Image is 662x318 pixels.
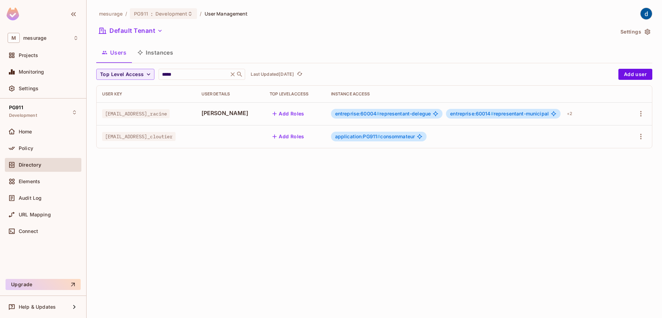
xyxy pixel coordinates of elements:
button: Default Tenant [96,25,165,36]
button: Users [96,44,132,61]
span: refresh [297,71,303,78]
span: Click to refresh data [294,70,304,78]
li: / [200,10,202,17]
span: PG911 [134,10,148,17]
span: Development [155,10,187,17]
span: the active workspace [99,10,123,17]
span: PG911 [9,105,23,110]
span: # [376,111,379,116]
span: Help & Updates [19,304,56,310]
p: Last Updated [DATE] [251,72,294,77]
span: Elements [19,179,40,184]
span: [EMAIL_ADDRESS]_cloutier [102,132,176,141]
span: Connect [19,228,38,234]
span: Settings [19,86,38,91]
span: [PERSON_NAME] [202,109,259,117]
span: consommateur [335,134,415,139]
button: Add Roles [270,131,307,142]
button: Add Roles [270,108,307,119]
span: User Management [205,10,248,17]
span: Directory [19,162,41,168]
span: [EMAIL_ADDRESS]_racine [102,109,170,118]
span: Audit Log [19,195,42,201]
button: Add user [618,69,652,80]
img: dev 911gcl [641,8,652,19]
span: representant-municipal [450,111,549,116]
span: Projects [19,53,38,58]
span: entreprise:60004 [335,111,380,116]
span: M [8,33,20,43]
span: Top Level Access [100,70,144,79]
button: Instances [132,44,179,61]
button: Upgrade [6,279,81,290]
button: refresh [295,70,304,78]
span: URL Mapping [19,212,51,217]
span: : [151,11,153,17]
span: Home [19,129,32,134]
li: / [125,10,127,17]
span: Workspace: mesurage [23,35,46,41]
span: Monitoring [19,69,44,75]
div: Top Level Access [270,91,320,97]
img: SReyMgAAAABJRU5ErkJggg== [7,8,19,20]
span: entreprise:60014 [450,111,494,116]
span: Development [9,113,37,118]
button: Top Level Access [96,69,154,80]
div: User Details [202,91,259,97]
div: User Key [102,91,190,97]
span: # [377,133,380,139]
span: Policy [19,146,33,151]
div: + 2 [564,108,575,119]
div: Instance Access [331,91,620,97]
span: application:PG911 [335,133,381,139]
span: representant-delegue [335,111,431,116]
button: Settings [618,26,652,37]
span: # [491,111,494,116]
